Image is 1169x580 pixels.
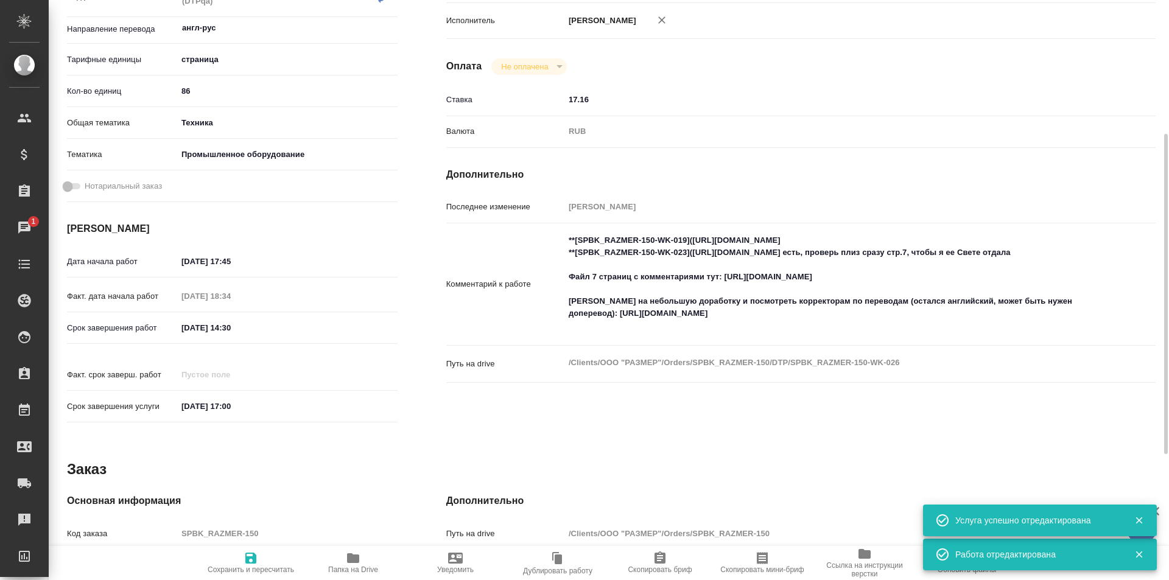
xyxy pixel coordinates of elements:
p: Тематика [67,148,177,161]
input: ✎ Введи что-нибудь [177,319,284,337]
div: Услуга успешно отредактирована [955,514,1116,526]
input: ✎ Введи что-нибудь [564,91,1097,108]
span: Скопировать бриф [628,565,692,574]
textarea: **[SPBK_RAZMER-150-WK-019]([URL][DOMAIN_NAME] **[SPBK_RAZMER-150-WK-023]([URL][DOMAIN_NAME] есть,... [564,230,1097,336]
h4: Дополнительно [446,167,1156,182]
h4: Основная информация [67,494,398,508]
h2: Заказ [67,459,107,479]
span: Уведомить [437,565,474,574]
input: ✎ Введи что-нибудь [177,397,284,415]
button: Скопировать бриф [609,546,711,580]
p: Тарифные единицы [67,54,177,66]
button: Закрыть [1126,549,1151,560]
p: Комментарий к работе [446,278,564,290]
p: Факт. дата начала работ [67,290,177,302]
p: [PERSON_NAME] [564,15,636,27]
span: Папка на Drive [328,565,378,574]
div: страница [177,49,398,70]
span: Скопировать мини-бриф [720,565,804,574]
button: Обновить файлы [916,546,1018,580]
div: Техника [177,113,398,133]
input: ✎ Введи что-нибудь [177,82,398,100]
p: Срок завершения работ [67,322,177,334]
p: Направление перевода [67,23,177,35]
p: Общая тематика [67,117,177,129]
p: Срок завершения услуги [67,400,177,413]
div: RUB [564,121,1097,142]
div: Работа отредактирована [955,548,1116,561]
h4: Дополнительно [446,494,1156,508]
div: Промышленное оборудование [177,144,398,165]
button: Папка на Drive [302,546,404,580]
p: Факт. срок заверш. работ [67,369,177,381]
span: Сохранить и пересчитать [208,565,294,574]
button: Сохранить и пересчитать [200,546,302,580]
button: Закрыть [1126,515,1151,526]
p: Дата начала работ [67,256,177,268]
span: Ссылка на инструкции верстки [821,561,908,578]
p: Исполнитель [446,15,564,27]
span: 1 [24,215,43,228]
p: Кол-во единиц [67,85,177,97]
input: Пустое поле [177,366,284,383]
a: 1 [3,212,46,243]
p: Путь на drive [446,358,564,370]
button: Уведомить [404,546,507,580]
p: Валюта [446,125,564,138]
input: Пустое поле [564,525,1097,542]
p: Последнее изменение [446,201,564,213]
button: Open [391,27,393,29]
input: ✎ Введи что-нибудь [177,253,284,270]
input: Пустое поле [177,525,398,542]
input: Пустое поле [564,198,1097,215]
p: Код заказа [67,528,177,540]
p: Ставка [446,94,564,106]
h4: [PERSON_NAME] [67,222,398,236]
textarea: /Clients/ООО "РАЗМЕР"/Orders/SPBK_RAZMER-150/DTP/SPBK_RAZMER-150-WK-026 [564,352,1097,373]
button: Не оплачена [497,61,552,72]
button: Дублировать работу [507,546,609,580]
span: Нотариальный заказ [85,180,162,192]
span: Дублировать работу [523,567,592,575]
button: Удалить исполнителя [648,7,675,33]
div: Не оплачена [491,58,566,75]
h4: Оплата [446,59,482,74]
button: Скопировать мини-бриф [711,546,813,580]
input: Пустое поле [177,287,284,305]
button: Ссылка на инструкции верстки [813,546,916,580]
p: Путь на drive [446,528,564,540]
